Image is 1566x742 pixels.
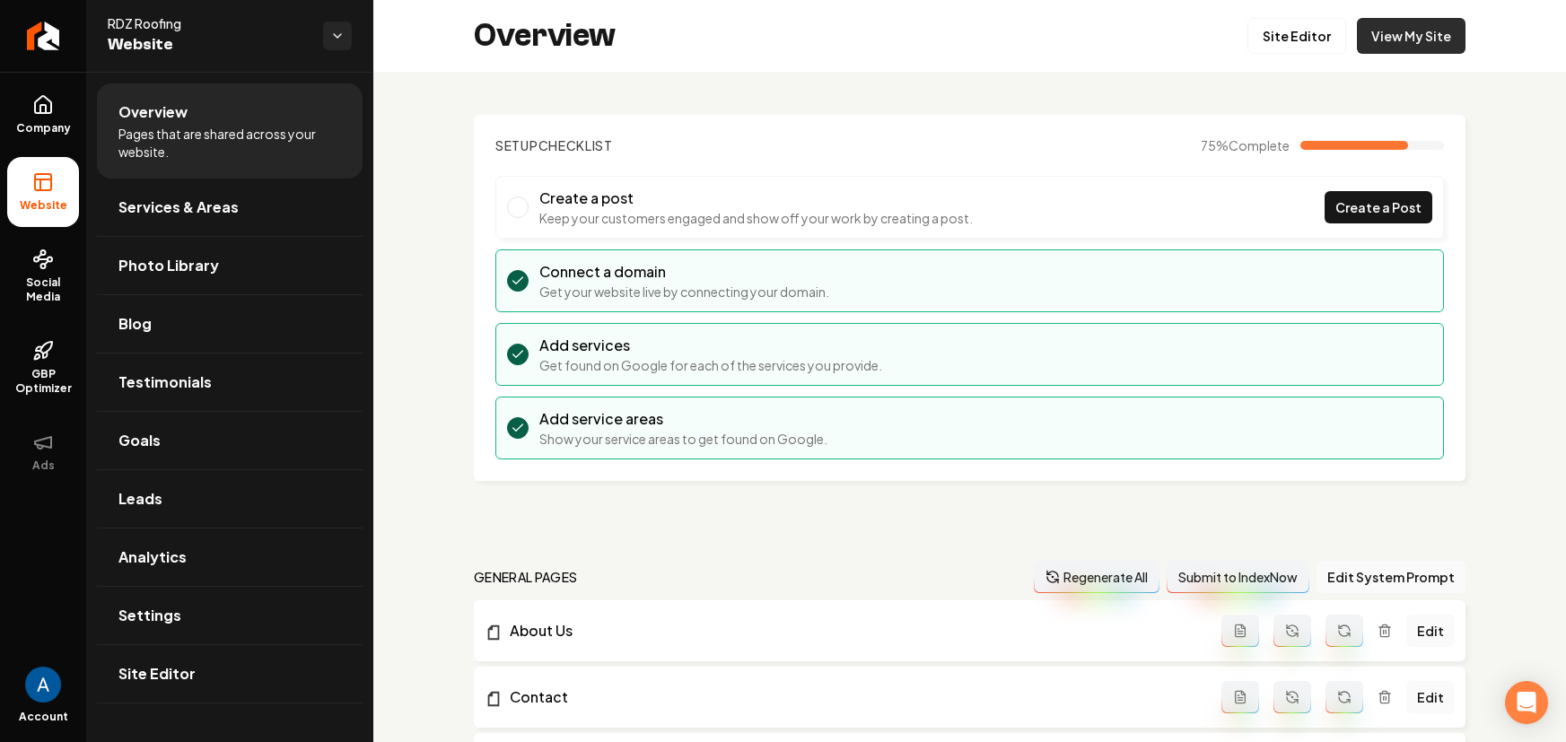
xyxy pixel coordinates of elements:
[539,209,973,227] p: Keep your customers engaged and show off your work by creating a post.
[118,430,161,451] span: Goals
[1406,615,1455,647] a: Edit
[25,458,62,473] span: Ads
[1247,18,1346,54] a: Site Editor
[13,198,74,213] span: Website
[539,356,882,374] p: Get found on Google for each of the services you provide.
[118,371,212,393] span: Testimonials
[1201,136,1290,154] span: 75 %
[97,587,363,644] a: Settings
[485,686,1221,708] a: Contact
[539,430,827,448] p: Show your service areas to get found on Google.
[9,121,78,135] span: Company
[7,80,79,150] a: Company
[1221,681,1259,713] button: Add admin page prompt
[97,412,363,469] a: Goals
[118,125,341,161] span: Pages that are shared across your website.
[485,620,1221,642] a: About Us
[1357,18,1465,54] a: View My Site
[7,234,79,319] a: Social Media
[97,179,363,236] a: Services & Areas
[25,667,61,703] button: Open user button
[108,32,309,57] span: Website
[495,136,613,154] h2: Checklist
[97,528,363,586] a: Analytics
[25,667,61,703] img: Andrew Magana
[539,188,973,209] h3: Create a post
[1406,681,1455,713] a: Edit
[108,14,309,32] span: RDZ Roofing
[7,367,79,396] span: GBP Optimizer
[539,408,827,430] h3: Add service areas
[539,261,829,283] h3: Connect a domain
[1167,561,1309,593] button: Submit to IndexNow
[7,275,79,304] span: Social Media
[118,663,196,685] span: Site Editor
[7,417,79,487] button: Ads
[97,295,363,353] a: Blog
[495,137,538,153] span: Setup
[1229,137,1290,153] span: Complete
[118,546,187,568] span: Analytics
[97,354,363,411] a: Testimonials
[19,710,68,724] span: Account
[118,605,181,626] span: Settings
[1325,191,1432,223] a: Create a Post
[1505,681,1548,724] div: Open Intercom Messenger
[1317,561,1465,593] button: Edit System Prompt
[1034,561,1159,593] button: Regenerate All
[118,101,188,123] span: Overview
[97,470,363,528] a: Leads
[118,488,162,510] span: Leads
[539,283,829,301] p: Get your website live by connecting your domain.
[118,196,239,218] span: Services & Areas
[118,255,219,276] span: Photo Library
[97,645,363,703] a: Site Editor
[97,237,363,294] a: Photo Library
[474,568,578,586] h2: general pages
[118,313,152,335] span: Blog
[7,326,79,410] a: GBP Optimizer
[474,18,616,54] h2: Overview
[1221,615,1259,647] button: Add admin page prompt
[539,335,882,356] h3: Add services
[1335,198,1422,217] span: Create a Post
[27,22,60,50] img: Rebolt Logo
